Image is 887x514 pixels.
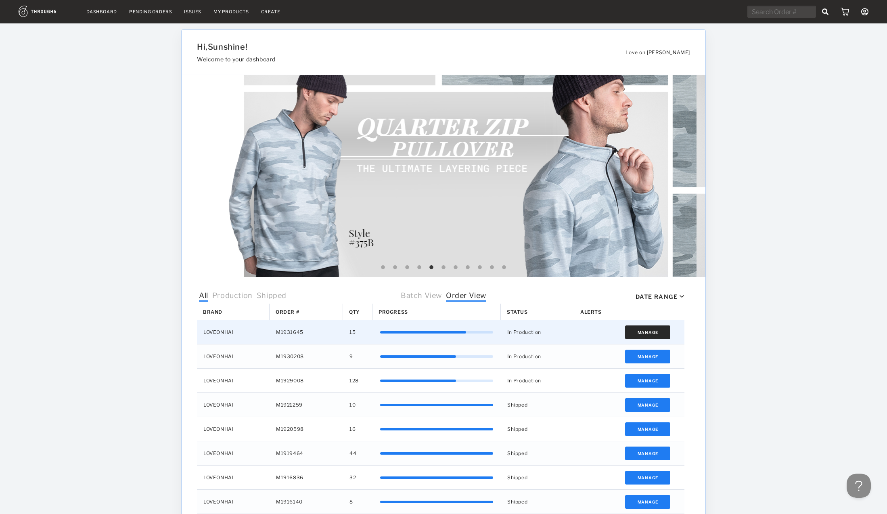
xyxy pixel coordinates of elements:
[197,466,684,490] div: Press SPACE to select this row.
[476,264,484,272] button: 9
[501,490,574,514] div: Shipped
[415,264,423,272] button: 4
[184,9,201,15] a: Issues
[501,441,574,465] div: Shipped
[197,393,684,417] div: Press SPACE to select this row.
[501,369,574,392] div: In Production
[625,325,671,339] button: Manage
[401,291,442,302] span: Batch View
[625,447,671,460] button: Manage
[349,424,356,434] span: 16
[86,9,117,15] a: Dashboard
[847,474,871,498] iframe: Toggle Customer Support
[349,497,353,507] span: 8
[403,264,411,272] button: 3
[625,398,671,412] button: Manage
[19,6,74,17] img: logo.1c10ca64.svg
[452,264,460,272] button: 7
[270,441,343,465] div: M1919464
[197,490,684,514] div: Press SPACE to select this row.
[625,471,671,485] button: Manage
[197,344,684,369] div: Press SPACE to select this row.
[680,295,684,298] img: icon_caret_down_black.69fb8af9.svg
[501,320,574,344] div: In Production
[841,8,849,16] img: icon_cart.dab5cea1.svg
[349,327,356,338] span: 15
[129,9,172,15] a: Pending Orders
[270,320,343,344] div: M1931645
[580,309,602,315] span: Alerts
[261,9,280,15] a: Create
[270,393,343,417] div: M1921259
[197,417,270,441] div: LOVEONHAI
[197,393,270,417] div: LOVEONHAI
[427,264,435,272] button: 5
[270,490,343,514] div: M1916140
[439,264,448,272] button: 6
[270,417,343,441] div: M1920598
[501,466,574,489] div: Shipped
[197,466,270,489] div: LOVEONHAI
[349,448,356,459] span: 44
[349,309,360,315] span: Qty
[500,264,508,272] button: 11
[379,309,408,315] span: Progress
[636,293,678,300] div: Date Range
[464,264,472,272] button: 8
[197,56,607,63] h3: Welcome to your dashboard
[197,490,270,514] div: LOVEONHAI
[626,49,690,55] span: Love on [PERSON_NAME]
[349,472,356,483] span: 32
[270,466,343,489] div: M1916836
[625,350,671,363] button: Manage
[199,291,208,302] span: All
[349,351,353,362] span: 9
[625,374,671,388] button: Manage
[625,422,671,436] button: Manage
[747,6,816,18] input: Search Order #
[501,393,574,417] div: Shipped
[276,309,299,315] span: Order #
[197,369,270,392] div: LOVEONHAI
[197,369,684,393] div: Press SPACE to select this row.
[213,9,249,15] a: My Products
[270,369,343,392] div: M1929008
[501,344,574,368] div: In Production
[197,417,684,441] div: Press SPACE to select this row.
[197,320,270,344] div: LOVEONHAI
[379,264,387,272] button: 1
[349,400,356,410] span: 10
[446,291,486,302] span: Order View
[182,75,706,277] img: 4c06383e-0672-4f7e-b317-ae88fd15b64a.jpg
[501,417,574,441] div: Shipped
[197,344,270,368] div: LOVEONHAI
[391,264,399,272] button: 2
[507,309,528,315] span: Status
[197,42,607,52] h1: Hi, Sunshine !
[625,495,671,509] button: Manage
[270,344,343,368] div: M1930208
[212,291,253,302] span: Production
[197,441,270,465] div: LOVEONHAI
[197,441,684,466] div: Press SPACE to select this row.
[488,264,496,272] button: 10
[203,309,222,315] span: Brand
[257,291,287,302] span: Shipped
[197,320,684,344] div: Press SPACE to select this row.
[349,376,359,386] span: 128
